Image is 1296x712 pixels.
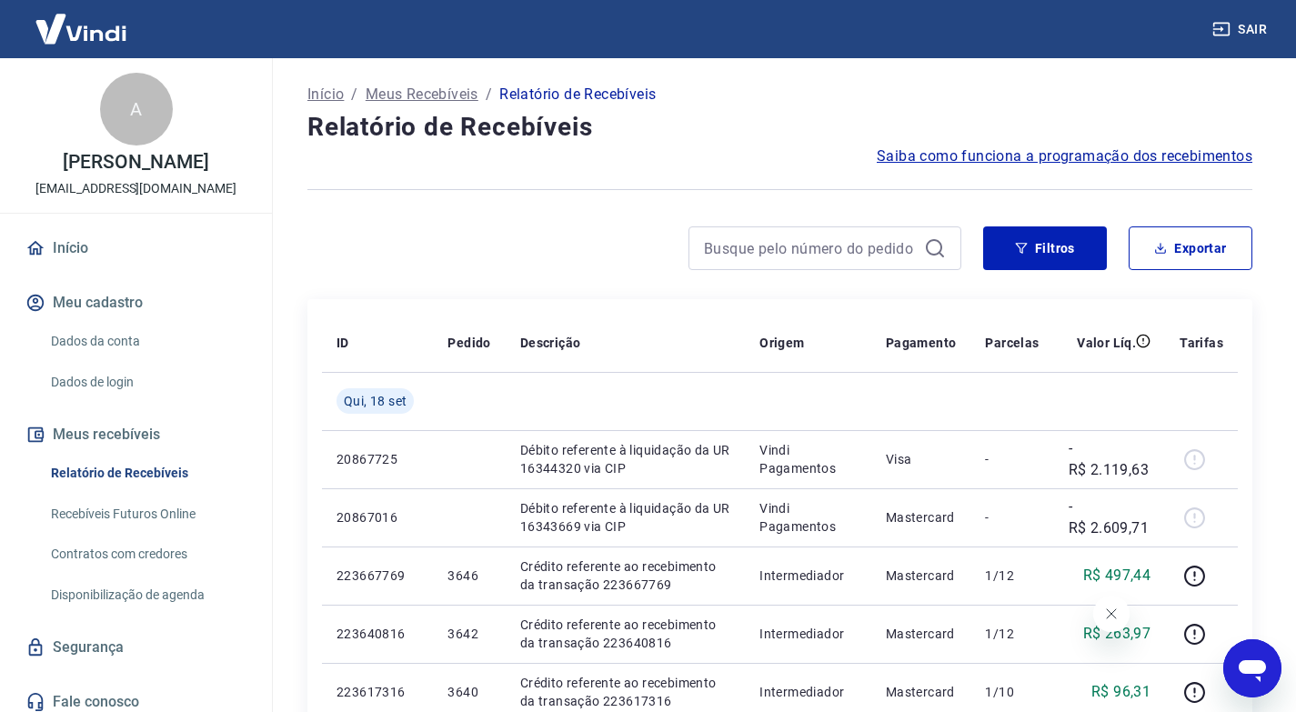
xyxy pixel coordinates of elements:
p: 1/10 [985,683,1039,701]
p: -R$ 2.119,63 [1069,437,1151,481]
p: / [351,84,357,105]
span: Olá! Precisa de ajuda? [11,13,153,27]
p: Débito referente à liquidação da UR 16343669 via CIP [520,499,730,536]
p: Crédito referente ao recebimento da transação 223617316 [520,674,730,710]
p: Vindi Pagamentos [759,441,857,477]
p: Valor Líq. [1077,334,1136,352]
input: Busque pelo número do pedido [704,235,917,262]
a: Saiba como funciona a programação dos recebimentos [877,145,1252,167]
p: 223667769 [337,567,418,585]
a: Início [22,228,250,268]
p: Origem [759,334,804,352]
a: Contratos com credores [44,536,250,573]
button: Filtros [983,226,1107,270]
p: Pagamento [886,334,957,352]
p: 1/12 [985,567,1039,585]
p: 3640 [447,683,490,701]
a: Disponibilização de agenda [44,577,250,614]
p: - [985,508,1039,526]
p: Intermediador [759,625,857,643]
p: Mastercard [886,683,957,701]
p: Mastercard [886,508,957,526]
a: Dados da conta [44,323,250,360]
p: Intermediador [759,683,857,701]
p: 20867016 [337,508,418,526]
p: / [486,84,492,105]
p: Tarifas [1180,334,1223,352]
p: 20867725 [337,450,418,468]
iframe: Fechar mensagem [1093,596,1130,632]
button: Meus recebíveis [22,415,250,455]
p: 3646 [447,567,490,585]
p: R$ 497,44 [1083,565,1151,587]
p: 223640816 [337,625,418,643]
p: R$ 96,31 [1091,681,1150,703]
p: Pedido [447,334,490,352]
button: Sair [1209,13,1274,46]
a: Relatório de Recebíveis [44,455,250,492]
p: Relatório de Recebíveis [499,84,656,105]
div: A [100,73,173,145]
p: Vindi Pagamentos [759,499,857,536]
a: Recebíveis Futuros Online [44,496,250,533]
p: - [985,450,1039,468]
p: Crédito referente ao recebimento da transação 223667769 [520,557,730,594]
p: Intermediador [759,567,857,585]
p: ID [337,334,349,352]
a: Início [307,84,344,105]
iframe: Botão para abrir a janela de mensagens [1223,639,1281,697]
p: [EMAIL_ADDRESS][DOMAIN_NAME] [35,179,236,198]
p: Mastercard [886,625,957,643]
p: Parcelas [985,334,1039,352]
h4: Relatório de Recebíveis [307,109,1252,145]
p: Crédito referente ao recebimento da transação 223640816 [520,616,730,652]
p: Débito referente à liquidação da UR 16344320 via CIP [520,441,730,477]
p: Visa [886,450,957,468]
p: -R$ 2.609,71 [1069,496,1151,539]
p: 223617316 [337,683,418,701]
p: Descrição [520,334,581,352]
a: Meus Recebíveis [366,84,478,105]
img: Vindi [22,1,140,56]
button: Meu cadastro [22,283,250,323]
a: Dados de login [44,364,250,401]
button: Exportar [1129,226,1252,270]
p: Mastercard [886,567,957,585]
p: 1/12 [985,625,1039,643]
a: Segurança [22,627,250,667]
span: Qui, 18 set [344,392,407,410]
p: [PERSON_NAME] [63,153,208,172]
p: 3642 [447,625,490,643]
p: R$ 263,97 [1083,623,1151,645]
